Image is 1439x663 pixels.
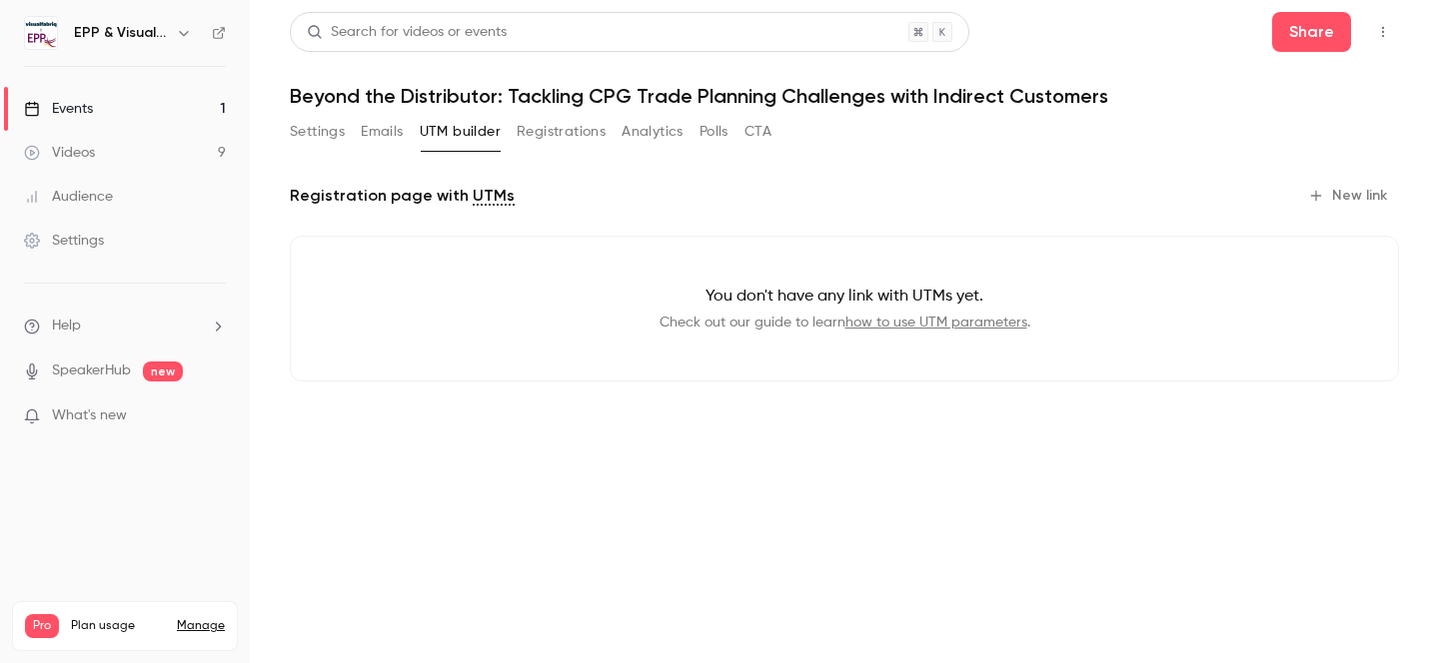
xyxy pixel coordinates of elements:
[24,99,93,119] div: Events
[24,231,104,251] div: Settings
[290,116,345,148] button: Settings
[290,84,1399,108] h1: Beyond the Distributor: Tackling CPG Trade Planning Challenges with Indirect Customers
[74,23,168,43] h6: EPP & Visualfabriq
[52,405,127,426] span: What's new
[25,17,57,49] img: EPP & Visualfabriq
[323,313,1366,332] p: Check out our guide to learn .
[420,116,501,148] button: UTM builder
[290,184,515,208] p: Registration page with
[52,316,81,336] span: Help
[845,316,1027,330] a: how to use UTM parameters
[1300,180,1399,212] button: New link
[52,360,131,381] a: SpeakerHub
[517,116,606,148] button: Registrations
[202,407,226,425] iframe: Noticeable Trigger
[622,116,684,148] button: Analytics
[24,187,113,207] div: Audience
[307,22,507,43] div: Search for videos or events
[323,285,1366,309] p: You don't have any link with UTMs yet.
[24,316,226,336] li: help-dropdown-opener
[744,116,771,148] button: CTA
[177,618,225,634] a: Manage
[24,143,95,163] div: Videos
[700,116,728,148] button: Polls
[1272,12,1351,52] button: Share
[473,184,515,208] a: UTMs
[25,614,59,638] span: Pro
[71,618,165,634] span: Plan usage
[143,361,183,381] span: new
[361,116,403,148] button: Emails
